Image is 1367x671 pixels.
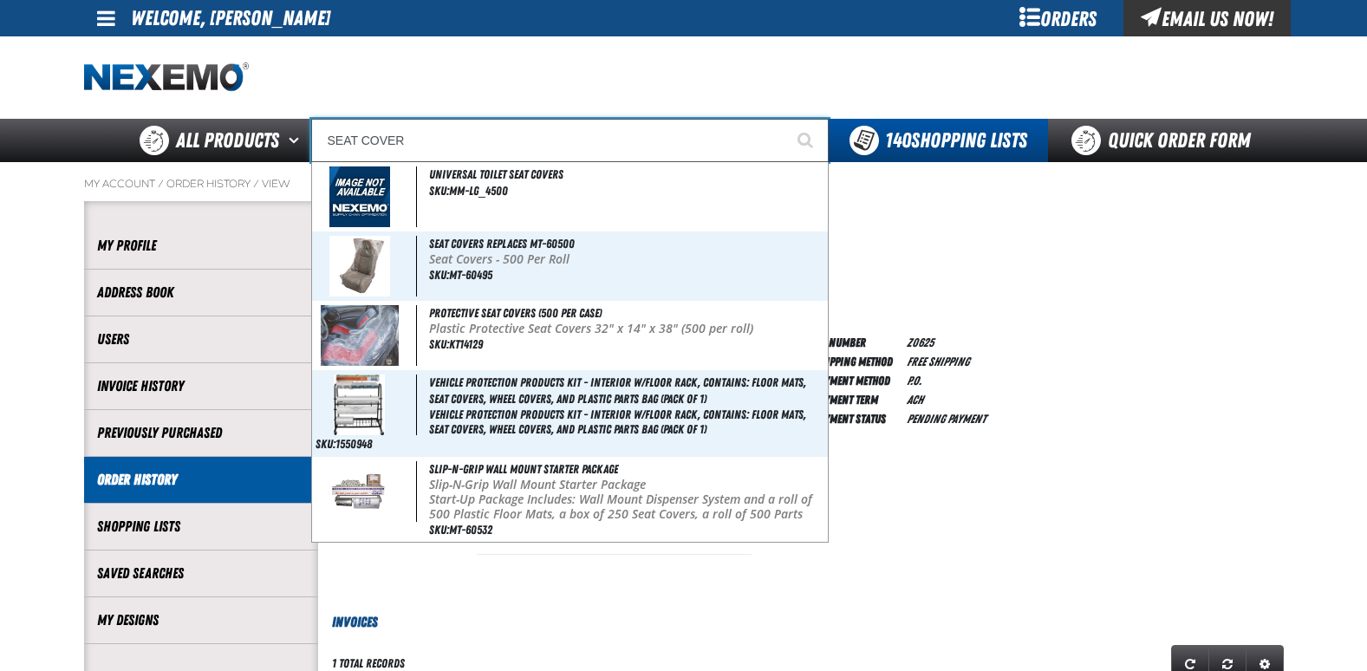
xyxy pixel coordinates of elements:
[815,408,900,427] td: Payment Status
[311,119,829,162] input: Search
[253,177,259,191] span: /
[815,351,900,370] td: Shipping Method
[429,523,492,537] span: SKU:MT-60532
[334,375,386,435] img: 5d6e871feca84050697690-1550948.jpg
[329,166,390,227] img: missing_image.jpg
[429,322,824,336] p: Plastic Protective Seat Covers 32" x 14" x 38" (500 per roll)
[158,177,164,191] span: /
[429,252,824,267] p: Seat Covers - 500 Per Roll
[429,462,618,476] span: Slip-N-Grip Wall Mount Starter Package
[321,305,399,366] img: 5b11585b0c77b505681648-kt14129_1.jpg
[907,393,923,407] span: ACH
[429,407,824,437] span: Vehicle Protection Products Kit - Interior w/Floor Rack, Contains: Floor Mats, Seat Covers, Wheel...
[84,62,249,93] img: Nexemo logo
[316,437,372,451] span: SKU:1550948
[429,375,806,406] span: Vehicle Protection Products Kit - Interior w/Floor Rack, Contains: Floor Mats, Seat Covers, Wheel...
[907,412,986,426] span: Pending payment
[429,492,824,536] p: Start-Up Package Includes: Wall Mount Dispenser System and a roll of 500 Plastic Floor Mats, a bo...
[885,128,911,153] strong: 140
[907,335,934,349] span: Z0625
[97,564,305,583] a: Saved Searches
[429,167,563,181] span: Universal Toilet Seat Covers
[429,337,483,351] span: SKU:KT14129
[84,177,1284,191] nav: Breadcrumbs
[97,610,305,630] a: My Designs
[166,177,251,191] a: Order History
[97,423,305,443] a: Previously Purchased
[429,306,602,320] span: Protective Seat Covers (500 per case)
[97,329,305,349] a: Users
[329,461,390,522] img: 5b1158ab095f0753967336-slip_n_go_rack.jpg
[829,119,1048,162] button: You have 140 Shopping Lists. Open to view details
[815,370,900,389] td: Payment Method
[1048,119,1283,162] a: Quick Order Form
[785,119,829,162] button: Start Searching
[318,612,1284,633] h3: Invoices
[97,236,305,256] a: My Profile
[429,268,492,282] span: SKU:MT-60495
[329,236,390,296] img: 5b1158aaeca96866628386-60495.jpg
[97,470,305,490] a: Order History
[885,128,1027,153] span: Shopping Lists
[176,125,279,156] span: All Products
[84,62,249,93] a: Home
[84,177,155,191] a: My Account
[429,237,575,251] span: Seat Covers replaces mt-60500
[97,376,305,396] a: Invoice History
[429,478,824,492] p: Slip-N-Grip Wall Mount Starter Package
[907,355,969,368] span: Free Shipping
[262,177,290,191] a: View
[97,283,305,303] a: Address Book
[97,517,305,537] a: Shopping Lists
[283,119,311,162] button: Open All Products pages
[429,184,508,198] span: SKU:MM-LG_4500
[815,389,900,408] td: Payment Term
[815,332,900,351] td: PO Number
[907,374,921,388] span: P.O.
